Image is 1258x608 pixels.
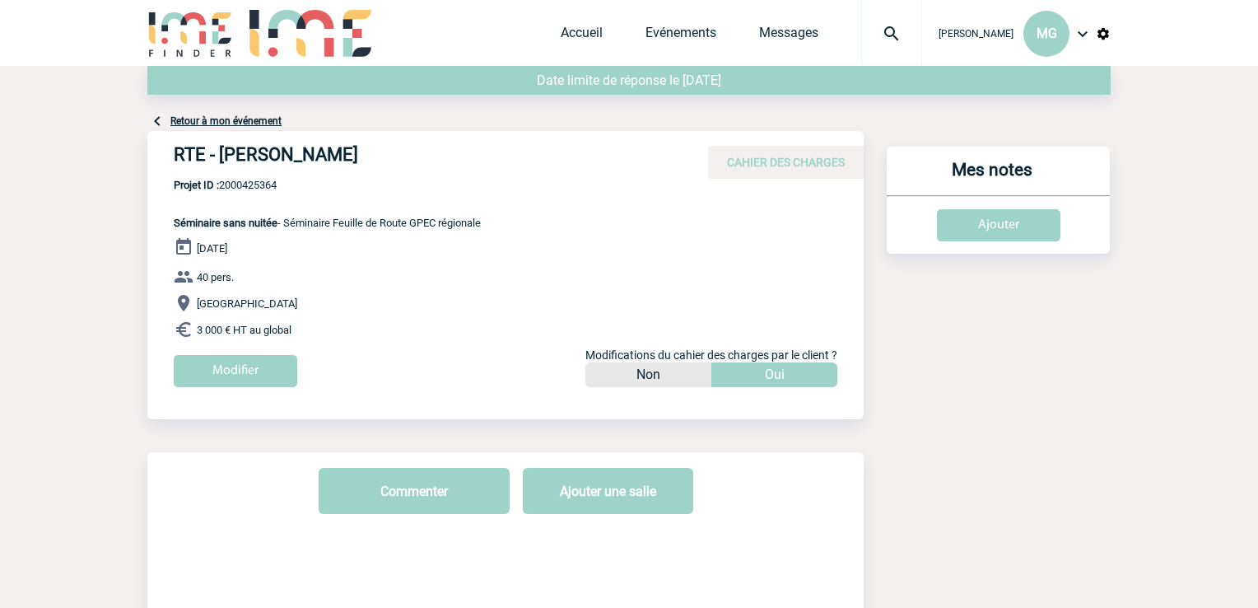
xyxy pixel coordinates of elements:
[939,28,1013,40] span: [PERSON_NAME]
[561,25,603,48] a: Accueil
[319,468,510,514] button: Commenter
[174,217,481,229] span: - Séminaire Feuille de Route GPEC régionale
[537,72,721,88] span: Date limite de réponse le [DATE]
[765,362,785,387] p: Oui
[174,355,297,387] input: Modifier
[759,25,818,48] a: Messages
[174,179,219,191] b: Projet ID :
[727,156,845,169] span: CAHIER DES CHARGES
[523,468,693,514] button: Ajouter une salle
[197,271,234,283] span: 40 pers.
[170,115,282,127] a: Retour à mon événement
[147,10,233,57] img: IME-Finder
[197,324,291,336] span: 3 000 € HT au global
[174,217,277,229] span: Séminaire sans nuitée
[937,209,1060,241] input: Ajouter
[174,179,481,191] span: 2000425364
[893,160,1090,195] h3: Mes notes
[174,144,668,172] h4: RTE - [PERSON_NAME]
[197,242,227,255] span: [DATE]
[1037,26,1057,41] span: MG
[197,297,297,310] span: [GEOGRAPHIC_DATA]
[636,362,660,387] p: Non
[585,348,837,362] span: Modifications du cahier des charges par le client ?
[645,25,716,48] a: Evénements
